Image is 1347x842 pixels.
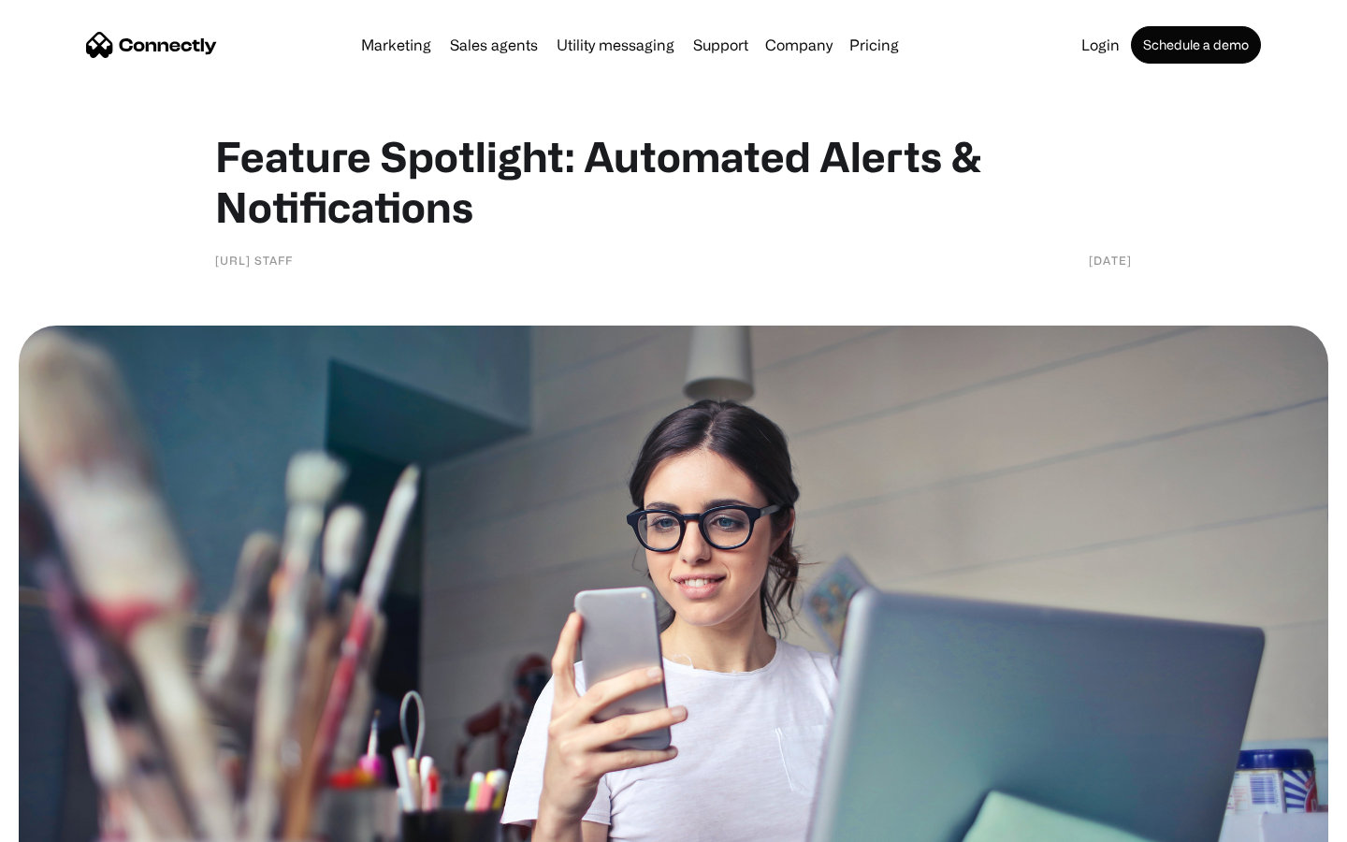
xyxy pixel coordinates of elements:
div: Company [765,32,833,58]
a: Login [1074,37,1127,52]
ul: Language list [37,809,112,835]
div: [URL] staff [215,251,293,269]
div: [DATE] [1089,251,1132,269]
a: Marketing [354,37,439,52]
a: Pricing [842,37,906,52]
h1: Feature Spotlight: Automated Alerts & Notifications [215,131,1132,232]
a: Sales agents [442,37,545,52]
aside: Language selected: English [19,809,112,835]
a: Utility messaging [549,37,682,52]
a: Support [686,37,756,52]
a: Schedule a demo [1131,26,1261,64]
